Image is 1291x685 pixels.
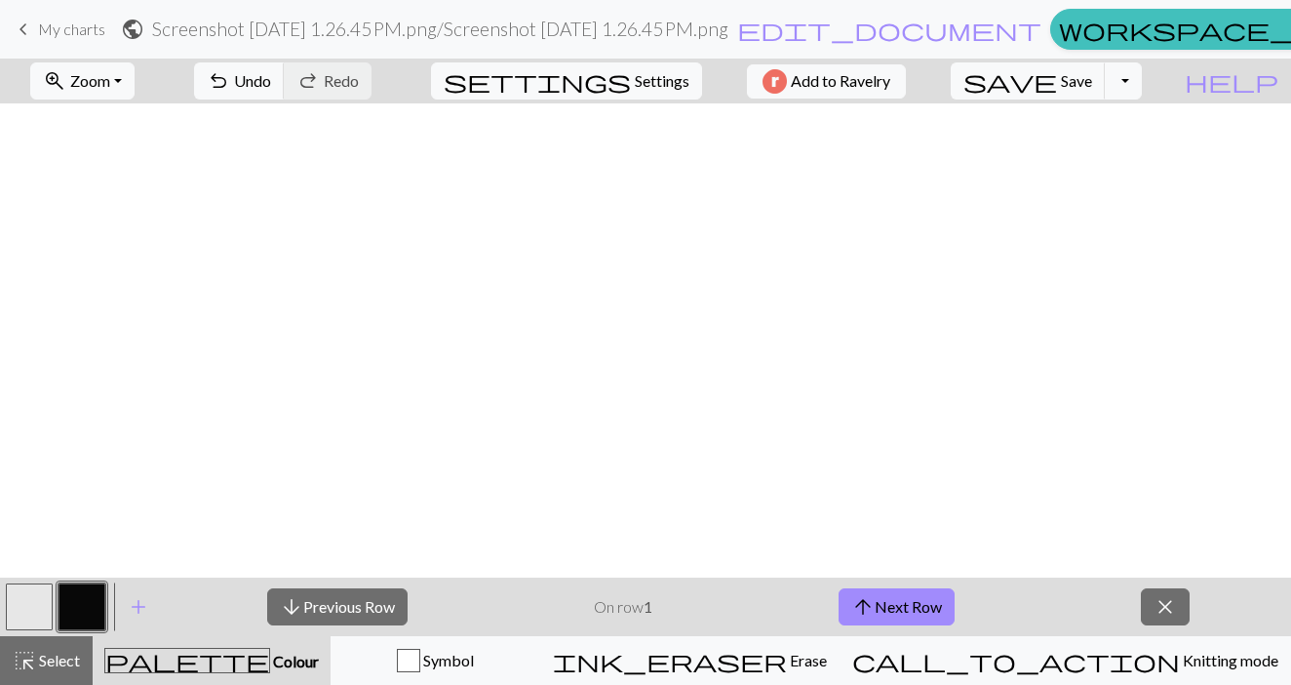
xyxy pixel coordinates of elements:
[851,593,875,621] span: arrow_upward
[30,62,135,100] button: Zoom
[13,647,36,674] span: highlight_alt
[763,69,787,94] img: Ravelry
[1061,71,1092,90] span: Save
[331,636,540,685] button: Symbol
[553,647,787,674] span: ink_eraser
[38,20,105,38] span: My charts
[540,636,840,685] button: Erase
[444,67,631,95] span: settings
[70,71,110,90] span: Zoom
[280,593,303,621] span: arrow_downward
[1154,593,1177,621] span: close
[121,16,144,43] span: public
[152,18,728,40] h2: Screenshot [DATE] 1.26.45 PM.png / Screenshot [DATE] 1.26.45 PM.png
[12,16,35,43] span: keyboard_arrow_left
[43,67,66,95] span: zoom_in
[234,71,271,90] span: Undo
[1180,651,1278,669] span: Knitting mode
[1185,67,1278,95] span: help
[951,62,1106,100] button: Save
[747,64,906,99] button: Add to Ravelry
[12,13,105,46] a: My charts
[207,67,230,95] span: undo
[420,651,474,669] span: Symbol
[444,69,631,93] i: Settings
[737,16,1041,43] span: edit_document
[270,652,319,670] span: Colour
[644,597,652,616] strong: 1
[431,62,702,100] button: SettingsSettings
[594,595,652,619] p: On row
[839,588,955,625] button: Next Row
[267,588,408,625] button: Previous Row
[36,651,80,669] span: Select
[105,647,269,674] span: palette
[791,69,890,94] span: Add to Ravelry
[127,593,150,621] span: add
[963,67,1057,95] span: save
[840,636,1291,685] button: Knitting mode
[93,636,331,685] button: Colour
[194,62,285,100] button: Undo
[852,647,1180,674] span: call_to_action
[635,69,689,93] span: Settings
[787,651,827,669] span: Erase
